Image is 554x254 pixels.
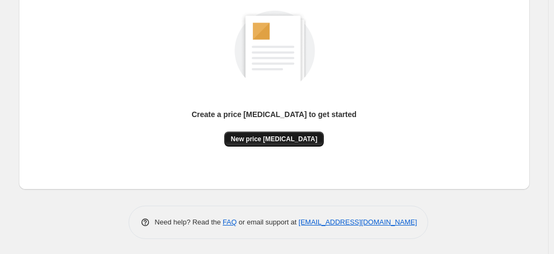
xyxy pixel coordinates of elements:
span: New price [MEDICAL_DATA] [231,135,317,143]
span: Need help? Read the [155,218,223,226]
button: New price [MEDICAL_DATA] [224,132,324,147]
p: Create a price [MEDICAL_DATA] to get started [191,109,357,120]
a: FAQ [223,218,237,226]
span: or email support at [237,218,299,226]
a: [EMAIL_ADDRESS][DOMAIN_NAME] [299,218,417,226]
